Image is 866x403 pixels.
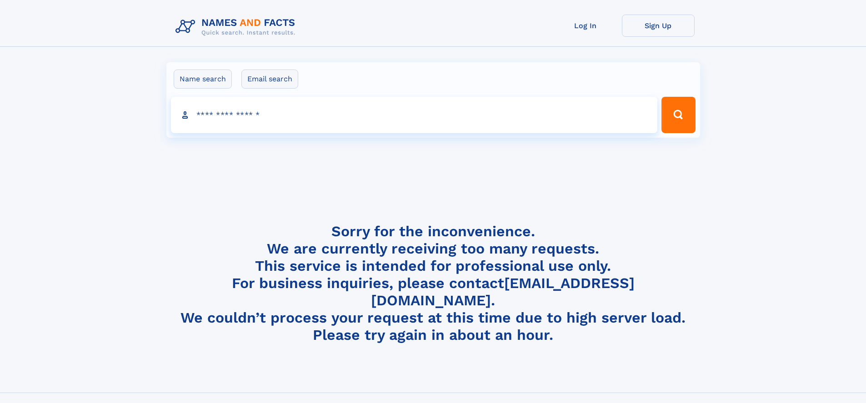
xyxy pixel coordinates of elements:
[549,15,622,37] a: Log In
[661,97,695,133] button: Search Button
[172,15,303,39] img: Logo Names and Facts
[241,70,298,89] label: Email search
[622,15,695,37] a: Sign Up
[172,223,695,344] h4: Sorry for the inconvenience. We are currently receiving too many requests. This service is intend...
[174,70,232,89] label: Name search
[371,274,635,309] a: [EMAIL_ADDRESS][DOMAIN_NAME]
[171,97,658,133] input: search input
